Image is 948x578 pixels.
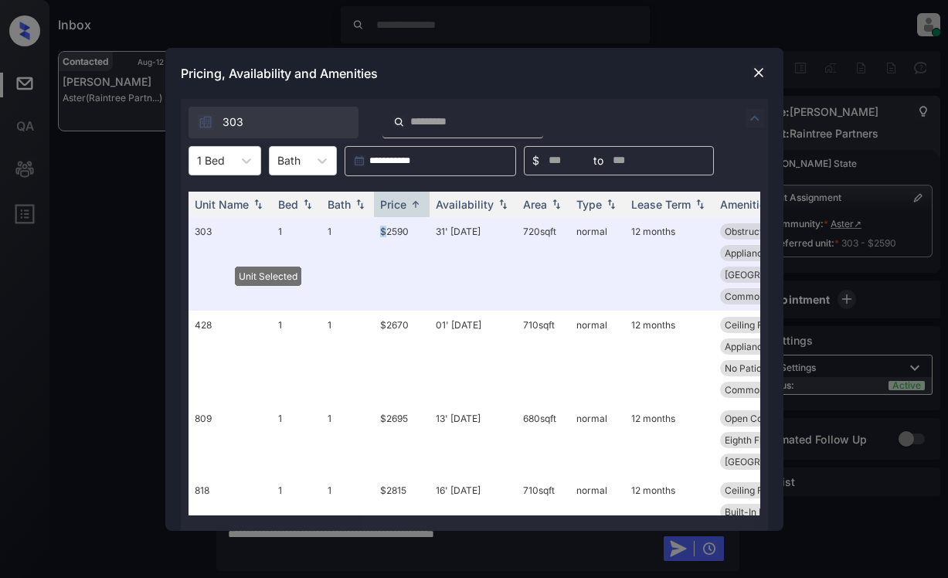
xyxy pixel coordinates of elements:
td: 1 [272,217,321,311]
td: 1 [272,476,321,569]
span: 303 [223,114,243,131]
span: No Patio or [MEDICAL_DATA]... [725,362,858,374]
span: [GEOGRAPHIC_DATA] [725,456,820,467]
span: $ [532,152,539,169]
td: 809 [189,404,272,476]
img: sorting [408,199,423,210]
img: icon-zuma [198,114,213,130]
td: 680 sqft [517,404,570,476]
img: sorting [495,199,511,209]
span: Ceiling Fan [725,319,773,331]
td: normal [570,217,625,311]
td: 710 sqft [517,311,570,404]
img: sorting [603,199,619,209]
span: [GEOGRAPHIC_DATA] [725,269,820,280]
img: close [751,65,766,80]
td: 1 [272,311,321,404]
img: sorting [300,199,315,209]
td: 01' [DATE] [430,311,517,404]
td: 720 sqft [517,217,570,311]
img: sorting [352,199,368,209]
div: Bath [328,198,351,211]
td: 12 months [625,404,714,476]
td: 12 months [625,476,714,569]
td: $2695 [374,404,430,476]
td: 12 months [625,311,714,404]
td: 710 sqft [517,476,570,569]
td: 1 [321,404,374,476]
td: 303 [189,217,272,311]
td: normal [570,311,625,404]
span: Built-In Desk [725,506,781,518]
div: Pricing, Availability and Amenities [165,48,783,99]
td: 1 [321,476,374,569]
span: Ceiling Fan [725,484,773,496]
span: Common Area Pla... [725,291,811,302]
span: Open Concept [725,413,787,424]
img: icon-zuma [746,109,764,127]
td: 12 months [625,217,714,311]
td: $2670 [374,311,430,404]
span: Appliance Packa... [725,247,805,259]
td: 428 [189,311,272,404]
img: icon-zuma [393,115,405,129]
span: Appliance Packa... [725,341,805,352]
div: Unit Name [195,198,249,211]
div: Lease Term [631,198,691,211]
td: $2590 [374,217,430,311]
td: $2815 [374,476,430,569]
td: normal [570,404,625,476]
div: Type [576,198,602,211]
td: normal [570,476,625,569]
td: 31' [DATE] [430,217,517,311]
img: sorting [250,199,266,209]
img: sorting [549,199,564,209]
td: 818 [189,476,272,569]
div: Price [380,198,406,211]
td: 16' [DATE] [430,476,517,569]
td: 13' [DATE] [430,404,517,476]
span: Eighth Floor [725,434,776,446]
div: Amenities [720,198,772,211]
img: sorting [692,199,708,209]
td: 1 [321,311,374,404]
span: Obstructed View [725,226,797,237]
td: 1 [321,217,374,311]
td: 1 [272,404,321,476]
span: Common Area Pla... [725,384,811,396]
div: Availability [436,198,494,211]
div: Area [523,198,547,211]
div: Bed [278,198,298,211]
span: to [593,152,603,169]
